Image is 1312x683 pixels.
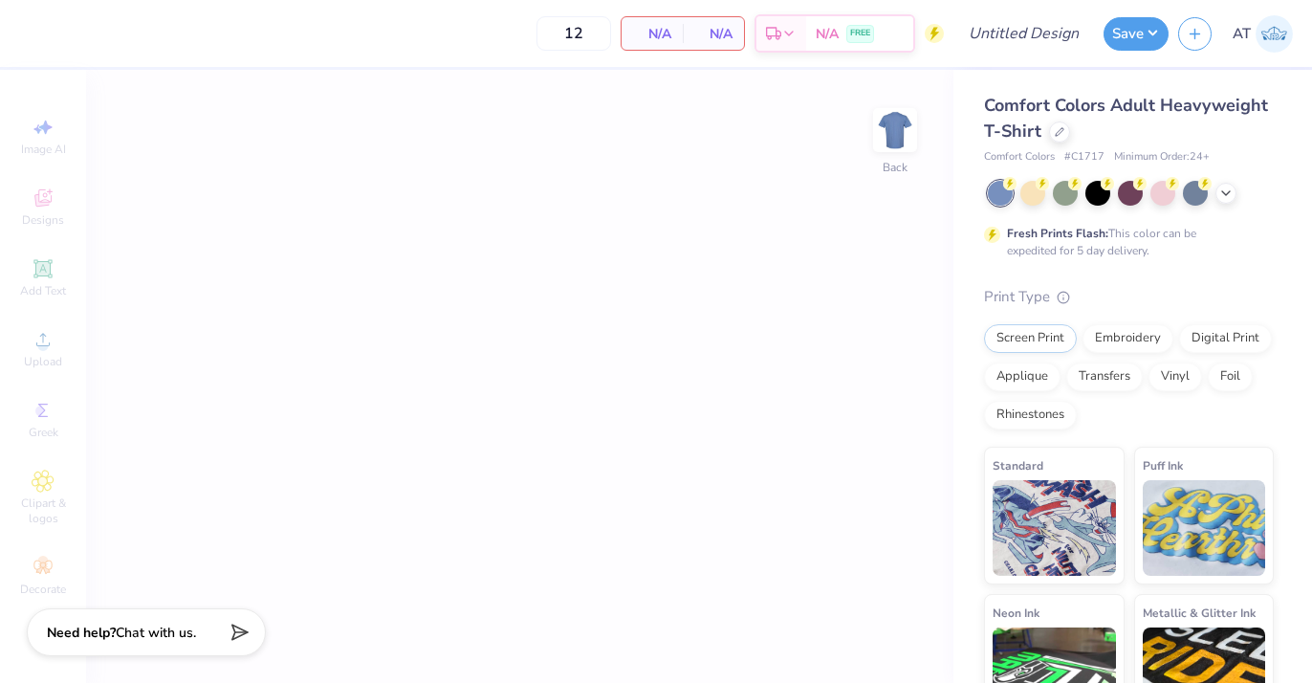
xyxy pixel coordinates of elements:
span: # C1717 [1064,149,1104,165]
input: – – [536,16,611,51]
div: Print Type [984,286,1274,308]
span: Standard [993,455,1043,475]
span: FREE [850,27,870,40]
img: Angie Trapanotto [1256,15,1293,53]
span: AT [1233,23,1251,45]
button: Save [1104,17,1169,51]
span: N/A [694,24,733,44]
span: Puff Ink [1143,455,1183,475]
div: Foil [1208,363,1253,391]
span: Neon Ink [993,603,1039,623]
span: Metallic & Glitter Ink [1143,603,1256,623]
span: Minimum Order: 24 + [1114,149,1210,165]
span: N/A [633,24,671,44]
div: This color can be expedited for 5 day delivery. [1007,225,1242,259]
div: Vinyl [1148,363,1202,391]
strong: Need help? [47,624,116,642]
input: Untitled Design [953,14,1094,53]
div: Transfers [1066,363,1143,391]
div: Back [883,159,907,176]
div: Applique [984,363,1061,391]
div: Digital Print [1179,324,1272,353]
div: Embroidery [1082,324,1173,353]
img: Standard [993,480,1116,576]
div: Screen Print [984,324,1077,353]
span: Comfort Colors [984,149,1055,165]
div: Rhinestones [984,401,1077,430]
a: AT [1233,15,1293,53]
span: Comfort Colors Adult Heavyweight T-Shirt [984,94,1268,143]
strong: Fresh Prints Flash: [1007,226,1108,241]
img: Back [876,111,914,149]
span: N/A [816,24,839,44]
img: Puff Ink [1143,480,1266,576]
span: Chat with us. [116,624,196,642]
